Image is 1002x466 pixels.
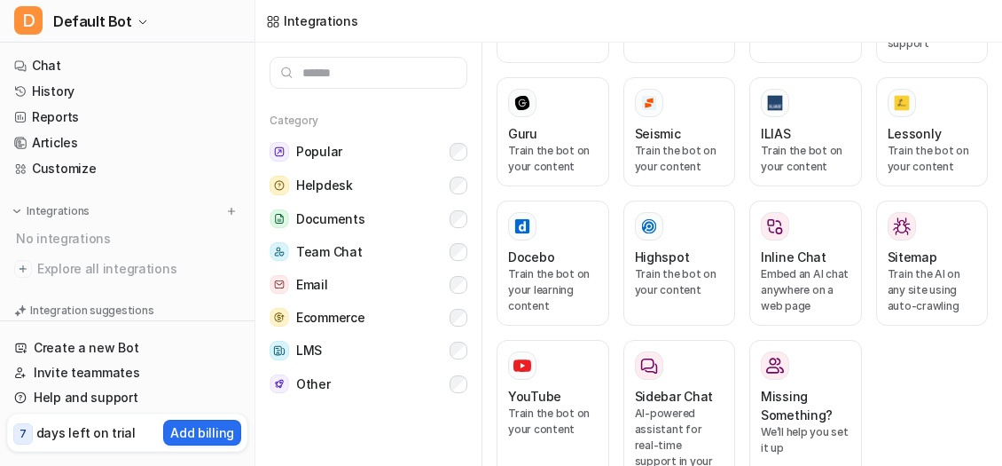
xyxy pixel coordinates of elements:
span: Default Bot [53,9,132,34]
p: Train the AI on any site using auto-crawling [888,266,977,314]
h3: Sidebar Chat [635,387,714,406]
h3: Inline Chat [761,248,826,266]
span: Ecommerce [296,309,364,327]
span: Email [296,276,328,294]
p: Train the bot on your content [508,406,598,438]
img: Missing Something? [766,357,784,375]
h3: ILIAS [761,124,791,143]
p: We’ll help you set it up [761,424,850,456]
span: LMS [296,342,322,359]
button: SeismicSeismicTrain the bot on your content [623,77,736,186]
a: Help and support [7,385,247,410]
img: explore all integrations [14,260,32,278]
a: Invite teammates [7,360,247,385]
a: Articles [7,130,247,155]
span: Explore all integrations [37,255,240,283]
h3: Guru [508,124,537,143]
h3: YouTube [508,387,561,406]
img: Sitemap [893,217,911,235]
span: Popular [296,143,342,161]
div: No integrations [11,224,247,253]
div: Integrations [284,12,358,30]
p: Add billing [170,423,234,442]
button: DoceboDoceboTrain the bot on your learning content [497,201,609,326]
button: OtherOther [270,367,467,400]
p: Train the bot on your content [635,143,724,175]
h5: Category [270,114,467,128]
p: Train the bot on your content [508,143,598,175]
p: Integrations [27,204,90,218]
span: Documents [296,210,364,228]
button: Team ChatTeam Chat [270,235,467,268]
button: LessonlyLessonlyTrain the bot on your content [876,77,989,186]
span: Helpdesk [296,177,353,194]
button: DocumentsDocuments [270,202,467,235]
h3: Seismic [635,124,681,143]
span: D [14,6,43,35]
p: days left on trial [36,423,136,442]
a: Reports [7,105,247,130]
a: Explore all integrations [7,257,247,281]
button: LMSLMS [270,334,467,367]
img: Highspot [640,217,658,235]
img: YouTube [513,357,531,375]
span: Team Chat [296,243,362,261]
img: Other [270,375,289,393]
img: Lessonly [893,94,911,112]
h3: Sitemap [888,248,937,266]
button: GuruGuruTrain the bot on your content [497,77,609,186]
a: Create a new Bot [7,336,247,360]
img: Seismic [640,94,658,112]
a: Customize [7,156,247,181]
button: Inline ChatEmbed an AI chat anywhere on a web page [749,201,862,326]
img: Ecommerce [270,308,289,327]
img: Email [270,275,289,294]
button: Integrations [7,202,95,220]
img: Helpdesk [270,176,289,195]
h3: Highspot [635,248,690,266]
button: HelpdeskHelpdesk [270,169,467,202]
img: Popular [270,142,289,162]
img: expand menu [11,205,23,217]
button: EmailEmail [270,268,467,301]
button: SitemapSitemapTrain the AI on any site using auto-crawling [876,201,989,326]
p: 7 [20,426,27,442]
button: Add billing [163,420,241,446]
a: History [7,79,247,104]
img: LMS [270,341,289,360]
a: Integrations [266,12,358,30]
img: Docebo [513,217,531,235]
button: EcommerceEcommerce [270,301,467,334]
h3: Lessonly [888,124,942,143]
a: Chat [7,53,247,78]
img: Documents [270,209,289,228]
p: Embed an AI chat anywhere on a web page [761,266,850,314]
p: Train the bot on your content [761,143,850,175]
h3: Missing Something? [761,387,850,424]
img: Team Chat [270,242,289,261]
p: Integration suggestions [30,303,153,319]
button: HighspotHighspotTrain the bot on your content [623,201,736,326]
p: Train the bot on your content [635,266,724,298]
img: ILIAS [766,94,784,112]
p: Train the bot on your content [888,143,977,175]
img: menu_add.svg [225,205,238,217]
button: ILIASILIASTrain the bot on your content [749,77,862,186]
h3: Docebo [508,248,554,266]
p: Train the bot on your learning content [508,266,598,314]
button: PopularPopular [270,135,467,169]
img: Guru [513,94,531,112]
span: Other [296,375,331,393]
